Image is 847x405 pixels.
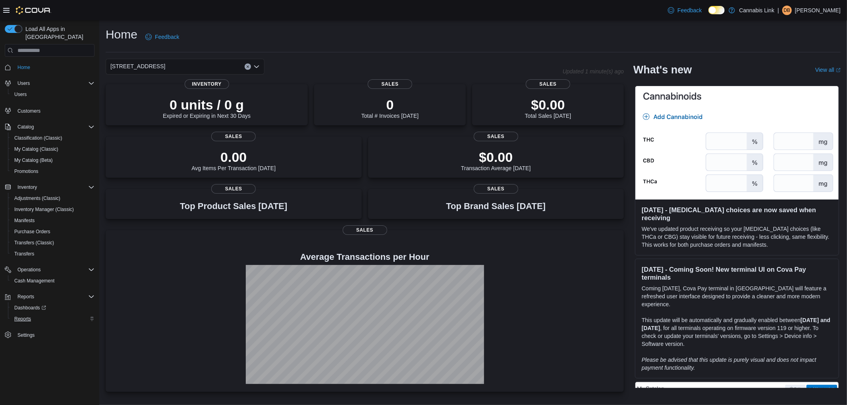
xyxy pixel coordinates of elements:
[14,157,53,163] span: My Catalog (Beta)
[11,249,37,259] a: Transfers
[155,33,179,41] span: Feedback
[11,90,30,99] a: Users
[11,205,77,214] a: Inventory Manager (Classic)
[2,61,98,73] button: Home
[563,68,624,75] p: Updated 1 minute(s) ago
[14,106,95,115] span: Customers
[8,302,98,313] a: Dashboards
[665,2,705,18] a: Feedback
[191,149,276,171] div: Avg Items Per Transaction [DATE]
[112,252,617,262] h4: Average Transactions per Hour
[11,133,66,143] a: Classification (Classic)
[642,357,816,371] em: Please be advised that this update is purely visual and does not impact payment functionality.
[11,133,95,143] span: Classification (Classic)
[782,6,792,15] div: David Barraclough
[14,146,58,152] span: My Catalog (Classic)
[2,329,98,341] button: Settings
[446,202,546,211] h3: Top Brand Sales [DATE]
[8,193,98,204] button: Adjustments (Classic)
[642,265,832,281] h3: [DATE] - Coming Soon! New terminal UI on Cova Pay terminals
[11,155,95,165] span: My Catalog (Beta)
[14,182,40,192] button: Inventory
[8,275,98,286] button: Cash Management
[14,292,37,301] button: Reports
[14,251,34,257] span: Transfers
[11,249,95,259] span: Transfers
[8,132,98,144] button: Classification (Classic)
[708,6,725,14] input: Dark Mode
[17,80,30,86] span: Users
[14,330,38,340] a: Settings
[14,305,46,311] span: Dashboards
[14,292,95,301] span: Reports
[14,228,50,235] span: Purchase Orders
[633,63,692,76] h2: What's new
[17,267,41,273] span: Operations
[191,149,276,165] p: 0.00
[8,89,98,100] button: Users
[17,294,34,300] span: Reports
[642,284,832,308] p: Coming [DATE], Cova Pay terminal in [GEOGRAPHIC_DATA] will feature a refreshed user interface des...
[14,122,95,132] span: Catalog
[526,79,570,89] span: Sales
[110,61,165,71] span: [STREET_ADDRESS]
[11,144,62,154] a: My Catalog (Classic)
[642,225,832,249] p: We've updated product receiving so your [MEDICAL_DATA] choices (like THCa or CBG) stay visible fo...
[14,79,95,88] span: Users
[14,240,54,246] span: Transfers (Classic)
[14,182,95,192] span: Inventory
[8,237,98,248] button: Transfers (Classic)
[17,124,34,130] span: Catalog
[11,276,95,286] span: Cash Management
[642,206,832,222] h3: [DATE] - [MEDICAL_DATA] choices are now saved when receiving
[11,227,95,236] span: Purchase Orders
[163,97,251,119] div: Expired or Expiring in Next 30 Days
[211,184,256,194] span: Sales
[14,106,44,116] a: Customers
[11,90,95,99] span: Users
[677,6,702,14] span: Feedback
[739,6,774,15] p: Cannabis Link
[778,6,779,15] p: |
[8,155,98,166] button: My Catalog (Beta)
[142,29,182,45] a: Feedback
[474,132,518,141] span: Sales
[11,155,56,165] a: My Catalog (Beta)
[8,215,98,226] button: Manifests
[253,63,260,70] button: Open list of options
[14,195,60,202] span: Adjustments (Classic)
[8,204,98,215] button: Inventory Manager (Classic)
[2,264,98,275] button: Operations
[343,225,387,235] span: Sales
[14,265,44,274] button: Operations
[14,168,39,175] span: Promotions
[2,121,98,132] button: Catalog
[14,135,62,141] span: Classification (Classic)
[5,58,95,361] nav: Complex example
[8,313,98,324] button: Reports
[11,303,49,313] a: Dashboards
[14,122,37,132] button: Catalog
[474,184,518,194] span: Sales
[11,144,95,154] span: My Catalog (Classic)
[14,265,95,274] span: Operations
[11,216,38,225] a: Manifests
[361,97,419,119] div: Total # Invoices [DATE]
[106,27,137,42] h1: Home
[14,62,95,72] span: Home
[211,132,256,141] span: Sales
[2,182,98,193] button: Inventory
[180,202,287,211] h3: Top Product Sales [DATE]
[795,6,841,15] p: [PERSON_NAME]
[11,303,95,313] span: Dashboards
[11,276,58,286] a: Cash Management
[11,216,95,225] span: Manifests
[461,149,531,171] div: Transaction Average [DATE]
[14,316,31,322] span: Reports
[14,206,74,213] span: Inventory Manager (Classic)
[11,167,95,176] span: Promotions
[708,14,709,15] span: Dark Mode
[245,63,251,70] button: Clear input
[11,238,95,248] span: Transfers (Classic)
[815,67,841,73] a: View allExternal link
